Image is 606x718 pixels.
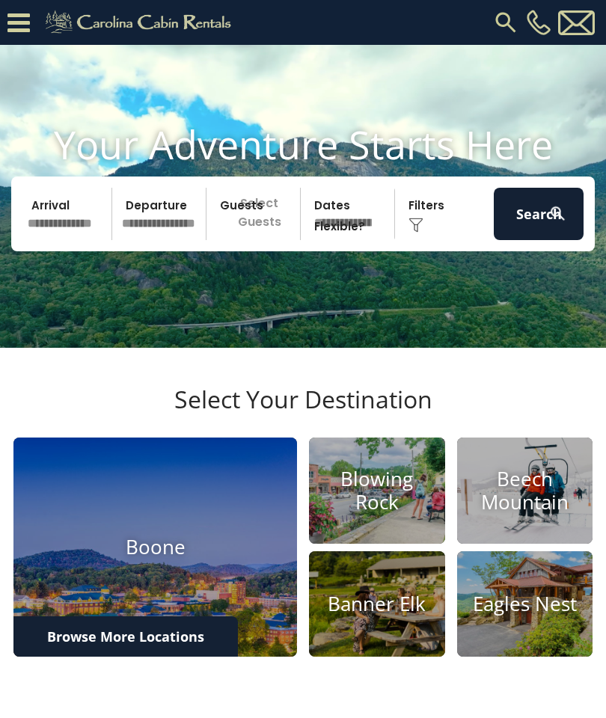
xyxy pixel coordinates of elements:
[457,592,593,616] h4: Eagles Nest
[211,188,300,240] p: Select Guests
[13,438,297,657] a: Boone
[11,385,595,438] h3: Select Your Destination
[309,551,445,657] a: Banner Elk
[457,467,593,514] h4: Beech Mountain
[492,9,519,36] img: search-regular.svg
[37,7,244,37] img: Khaki-logo.png
[13,616,238,657] a: Browse More Locations
[457,551,593,657] a: Eagles Nest
[309,438,445,544] a: Blowing Rock
[11,121,595,168] h1: Your Adventure Starts Here
[13,536,297,559] h4: Boone
[408,218,423,233] img: filter--v1.png
[457,438,593,544] a: Beech Mountain
[523,10,554,35] a: [PHONE_NUMBER]
[309,467,445,514] h4: Blowing Rock
[309,592,445,616] h4: Banner Elk
[548,204,567,223] img: search-regular-white.png
[494,188,584,240] button: Search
